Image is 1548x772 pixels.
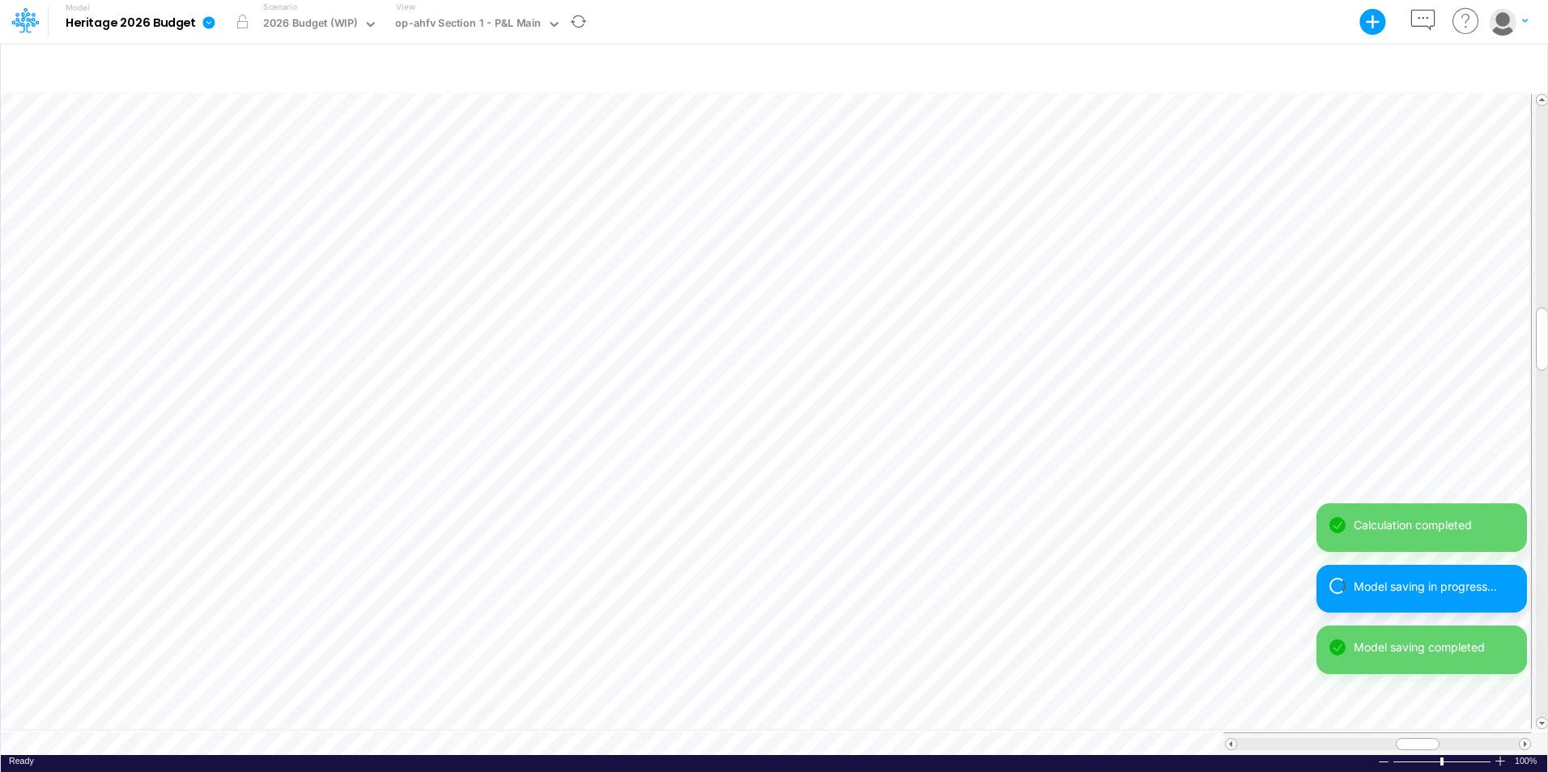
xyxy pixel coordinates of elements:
[1377,756,1390,768] div: Zoom Out
[1354,638,1514,655] div: Model saving completed
[395,15,541,34] div: op-ahfv Section 1 - P&L Main
[1354,516,1514,533] div: Calculation completed
[66,16,196,31] b: Heritage 2026 Budget
[263,1,296,13] label: Scenario
[1494,755,1507,767] div: Zoom In
[1393,755,1494,767] div: Zoom
[1440,757,1444,766] div: Zoom
[9,755,34,767] div: In Ready mode
[1515,755,1539,767] div: Zoom level
[1354,578,1514,595] div: Model saving in progress...
[396,1,415,13] label: View
[66,3,90,13] label: Model
[263,15,358,34] div: 2026 Budget (WIP)
[1515,755,1539,767] span: 100%
[9,756,34,766] span: Ready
